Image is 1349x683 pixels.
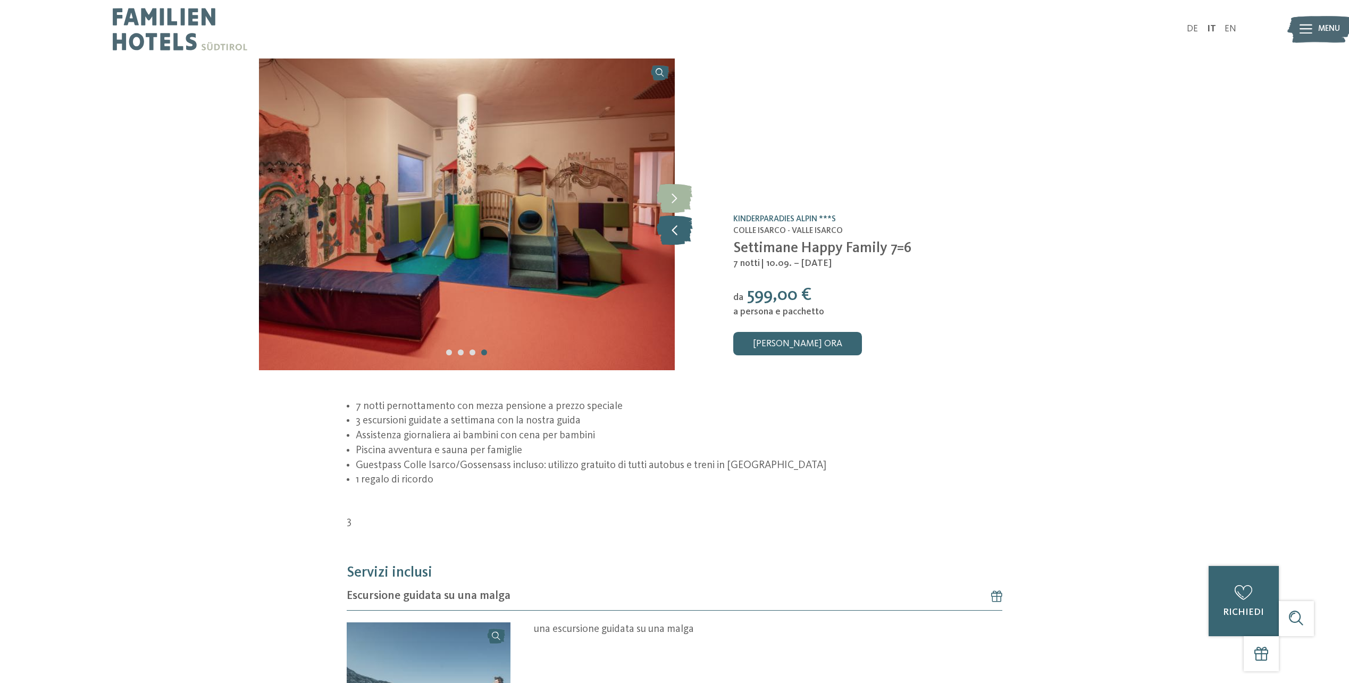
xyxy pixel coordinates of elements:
[1207,24,1216,34] a: IT
[356,429,1002,444] li: Assistenza giornaliera ai bambini con cena per bambini
[1225,24,1236,34] a: EN
[733,293,743,302] span: da
[1318,23,1340,35] span: Menu
[356,444,1002,459] li: Piscina avventura e sauna per famiglie
[356,414,1002,429] li: 3 escursioni guidate a settimana con la nostra guida
[733,215,836,223] a: Kinderparadies Alpin ***S
[356,399,1002,414] li: 7 notti pernottamento con mezza pensione a prezzo speciale
[733,241,911,256] span: Settimane Happy Family 7=6
[1209,566,1279,636] a: richiedi
[356,459,1002,473] li: Guestpass Colle Isarco/Gossensass incluso: utilizzo gratuito di tutti autobus e treni in [GEOGRAP...
[761,259,832,268] span: | 10.09. – [DATE]
[733,332,862,355] a: [PERSON_NAME] ora
[481,349,487,355] div: Carousel Page 4 (Current Slide)
[356,473,1002,488] li: 1 regalo di ricordo
[1223,608,1264,617] span: richiedi
[534,622,1002,637] p: una escursione guidata su una malga
[733,259,760,268] span: 7 notti
[1187,24,1198,34] a: DE
[347,514,1002,529] p: 3
[446,349,452,355] div: Carousel Page 1
[259,59,675,370] img: Settimane Happy Family 7=6
[347,588,510,604] span: Escursione guidata su una malga
[458,349,464,355] div: Carousel Page 2
[747,287,811,304] span: 599,00 €
[347,565,432,580] span: Servizi inclusi
[470,349,475,355] div: Carousel Page 3
[733,307,824,316] span: a persona e pacchetto
[733,227,843,235] span: Colle Isarco - Valle Isarco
